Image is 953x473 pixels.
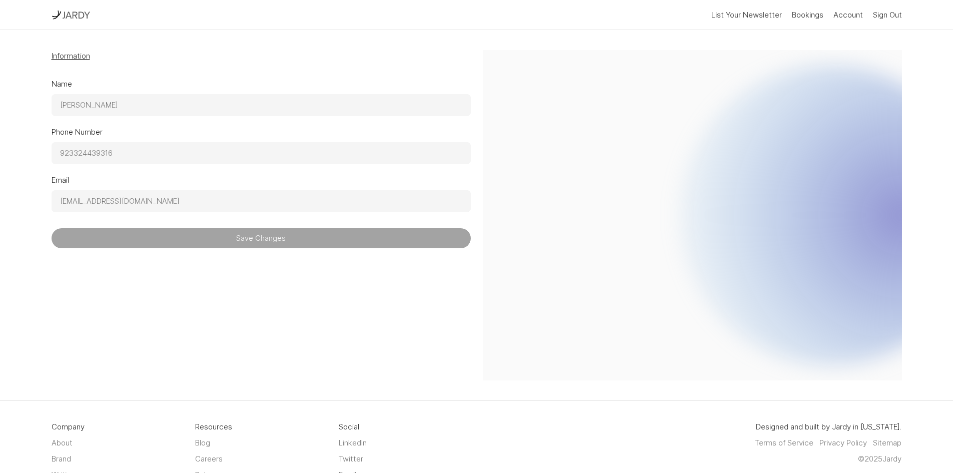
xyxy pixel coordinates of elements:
span: © 2025 Jardy [858,453,901,465]
input: (XXX) XXX-XXXX [52,142,471,164]
a: About [52,437,73,449]
a: Sign Out [873,7,902,23]
a: Sitemap [873,437,901,449]
span: Social [339,421,359,433]
p: Name [52,78,471,90]
button: Save Changes [52,228,471,248]
img: tatem logo [62,10,90,21]
a: Twitter [339,453,363,465]
a: Bookings [792,7,823,23]
input: Name [52,94,471,116]
p: Phone Number [52,126,471,138]
a: Brand [52,453,71,465]
span: Designed and built by Jardy in [US_STATE]. [756,421,901,433]
a: Terms of Service [755,437,813,449]
span: Resources [195,421,232,433]
span: Company [52,421,85,433]
button: Information [52,50,90,62]
a: Account [833,8,863,22]
p: Email [52,174,471,186]
a: Privacy Policy [819,437,867,449]
a: Careers [195,453,223,465]
button: List Your Newsletter [711,7,782,23]
a: Blog [195,437,210,449]
a: LinkedIn [339,437,367,449]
